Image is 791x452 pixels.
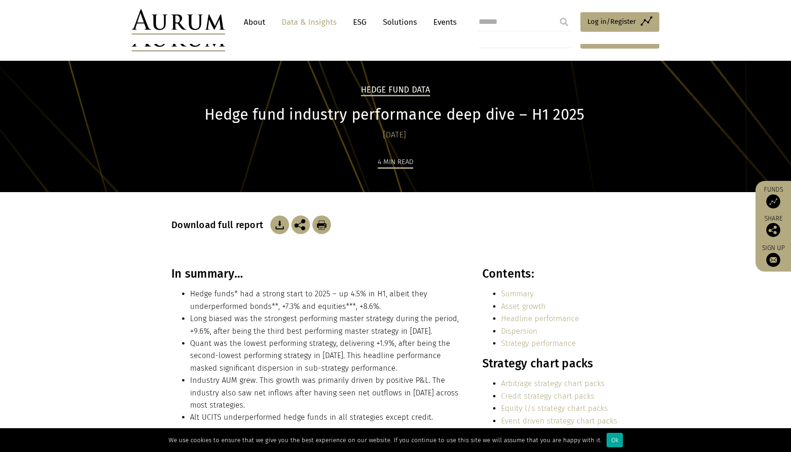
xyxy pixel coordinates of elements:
[501,404,608,413] a: Equity l/s strategy chart packs
[171,219,268,230] h3: Download full report
[171,106,617,124] h1: Hedge fund industry performance deep dive – H1 2025
[555,13,573,31] input: Submit
[190,374,462,411] li: Industry AUM grew. This growth was primarily driven by positive P&L. The industry also saw net in...
[501,379,605,388] a: Arbitrage strategy chart packs
[291,215,310,234] img: Share this post
[766,223,780,237] img: Share this post
[501,339,576,348] a: Strategy performance
[171,129,617,142] div: [DATE]
[312,215,331,234] img: Download Article
[190,288,462,313] li: Hedge funds* had a strong start to 2025 – up 4.5% in H1, albeit they underperformed bonds**, +7.3...
[171,267,462,281] h3: In summary…
[132,9,225,35] img: Aurum
[607,433,623,447] div: Ok
[270,215,289,234] img: Download Article
[501,327,537,336] a: Dispersion
[760,215,786,237] div: Share
[190,313,462,337] li: Long biased was the strongest performing master strategy during the period, +9.6%, after being th...
[378,156,413,169] div: 4 min read
[766,194,780,208] img: Access Funds
[361,85,430,96] h2: Hedge Fund Data
[580,12,659,32] a: Log in/Register
[501,392,594,401] a: Credit strategy chart packs
[587,16,636,27] span: Log in/Register
[190,337,462,374] li: Quant was the lowest performing strategy, delivering +1.9%, after being the second-lowest perform...
[760,244,786,267] a: Sign up
[766,253,780,267] img: Sign up to our newsletter
[501,302,546,311] a: Asset growth
[429,14,457,31] a: Events
[348,14,371,31] a: ESG
[501,289,534,298] a: Summary
[277,14,341,31] a: Data & Insights
[501,416,617,425] a: Event driven strategy chart packs
[482,357,617,371] h3: Strategy chart packs
[482,267,617,281] h3: Contents:
[760,186,786,208] a: Funds
[378,14,422,31] a: Solutions
[501,314,579,323] a: Headline performance
[239,14,270,31] a: About
[190,411,462,423] li: Alt UCITS underperformed hedge funds in all strategies except credit.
